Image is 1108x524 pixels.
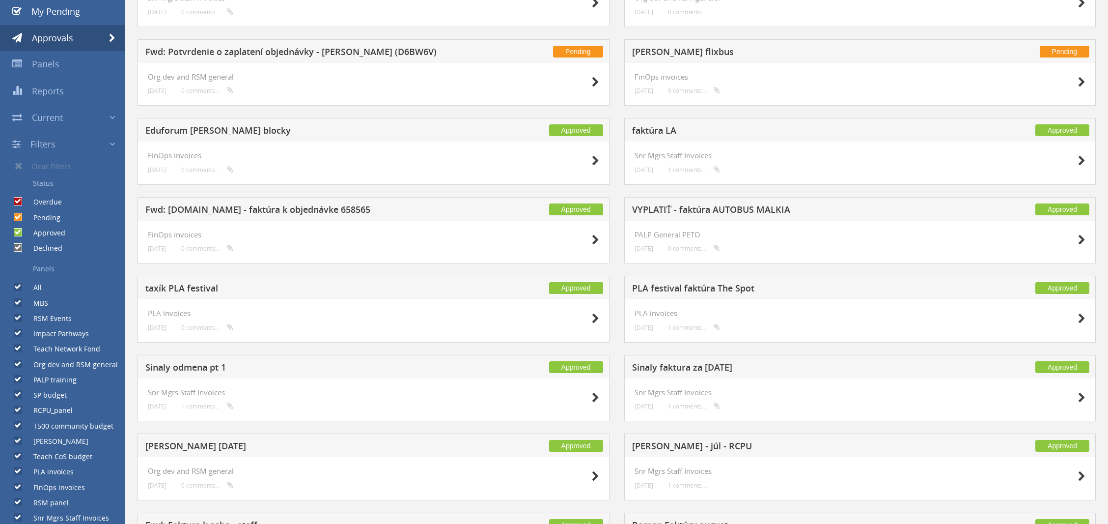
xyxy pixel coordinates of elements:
h4: FinOps invoices [635,73,1086,81]
label: Approved [24,228,65,238]
small: 1 comments... [181,403,233,410]
h4: FinOps invoices [148,151,599,160]
h5: Sinaly faktura za [DATE] [632,363,951,375]
label: FinOps invoices [24,483,85,493]
label: RSM Events [24,314,72,323]
small: [DATE] [148,166,166,174]
label: Teach Network Fond [24,344,100,354]
small: [DATE] [148,482,166,489]
small: [DATE] [635,482,653,489]
small: 1 comments... [668,166,720,174]
small: 0 comments... [668,87,720,94]
span: Approved [549,361,603,373]
h4: Org dev and RSM general [148,467,599,475]
span: Pending [553,46,603,58]
span: Approved [1035,282,1089,294]
label: Overdue [24,197,62,207]
small: 0 comments... [181,324,233,331]
h4: Snr Mgrs Staff Invoices [635,151,1086,160]
small: [DATE] [635,245,653,252]
h4: PALP General PETO [635,231,1086,239]
small: 0 comments... [668,245,720,252]
span: Approved [549,204,603,215]
span: Current [32,112,63,123]
label: Teach CoS budget [24,452,92,462]
small: 0 comments... [181,8,233,16]
h5: Eduforum [PERSON_NAME] blocky [145,126,465,138]
h4: Snr Mgrs Staff Invoices [148,388,599,397]
small: 0 comments... [668,8,706,16]
small: 1 comments... [668,482,706,489]
label: RSM panel [24,498,69,508]
h4: FinOps invoices [148,231,599,239]
label: PLA invoices [24,467,74,477]
small: [DATE] [148,324,166,331]
span: Approved [1035,361,1089,373]
span: Approved [1035,204,1089,215]
span: Panels [32,58,59,70]
span: Filters [30,138,55,150]
a: Clear Filters [7,157,125,175]
small: [DATE] [148,245,166,252]
h5: taxík PLA festival [145,284,465,296]
label: T500 community budget [24,421,113,431]
label: All [24,283,42,292]
label: Snr Mgrs Staff Invoices [24,513,109,523]
span: Approved [1035,124,1089,136]
label: Pending [24,213,60,223]
label: Impact Pathways [24,329,89,339]
small: [DATE] [148,403,166,410]
small: [DATE] [635,403,653,410]
h5: [PERSON_NAME] [DATE] [145,441,465,454]
h5: Fwd: [DOMAIN_NAME] - faktúra k objednávke 658565 [145,205,465,217]
small: 1 comments... [668,324,720,331]
span: Approved [549,124,603,136]
label: Org dev and RSM general [24,360,118,370]
h4: Snr Mgrs Staff Invoices [635,388,1086,397]
small: [DATE] [635,324,653,331]
h4: PLA invoices [148,309,599,318]
small: 0 comments... [181,166,233,174]
a: Panels [7,261,125,277]
h4: PLA invoices [635,309,1086,318]
h5: PLA festival faktúra The Spot [632,284,951,296]
h5: Sinaly odmena pt 1 [145,363,465,375]
a: Status [7,175,125,192]
small: 0 comments... [181,245,233,252]
h5: VYPLATIŤ - faktúra AUTOBUS MALKIA [632,205,951,217]
small: [DATE] [148,87,166,94]
label: PALP training [24,375,77,385]
h5: faktúra LA [632,126,951,138]
span: Approved [549,282,603,294]
label: SP budget [24,390,67,400]
h5: [PERSON_NAME] - júl - RCPU [632,441,951,454]
h4: Snr Mgrs Staff Invoices [635,467,1086,475]
small: [DATE] [148,8,166,16]
small: 1 comments... [668,403,720,410]
small: [DATE] [635,87,653,94]
label: Declined [24,243,62,253]
label: MBS [24,298,48,308]
span: My Pending [31,5,80,17]
span: Approved [1035,440,1089,452]
small: [DATE] [635,8,653,16]
h5: [PERSON_NAME] flixbus [632,47,951,59]
small: 0 comments... [181,482,233,489]
small: [DATE] [635,166,653,174]
span: Reports [32,85,64,97]
span: Approvals [32,32,73,44]
span: Approved [549,440,603,452]
span: Pending [1040,46,1089,58]
label: [PERSON_NAME] [24,437,88,446]
h5: Fwd: Potvrdenie o zaplatení objednávky - [PERSON_NAME] (D6BW6V) [145,47,465,59]
label: RCPU_panel [24,406,73,415]
h4: Org dev and RSM general [148,73,599,81]
small: 0 comments... [181,87,233,94]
